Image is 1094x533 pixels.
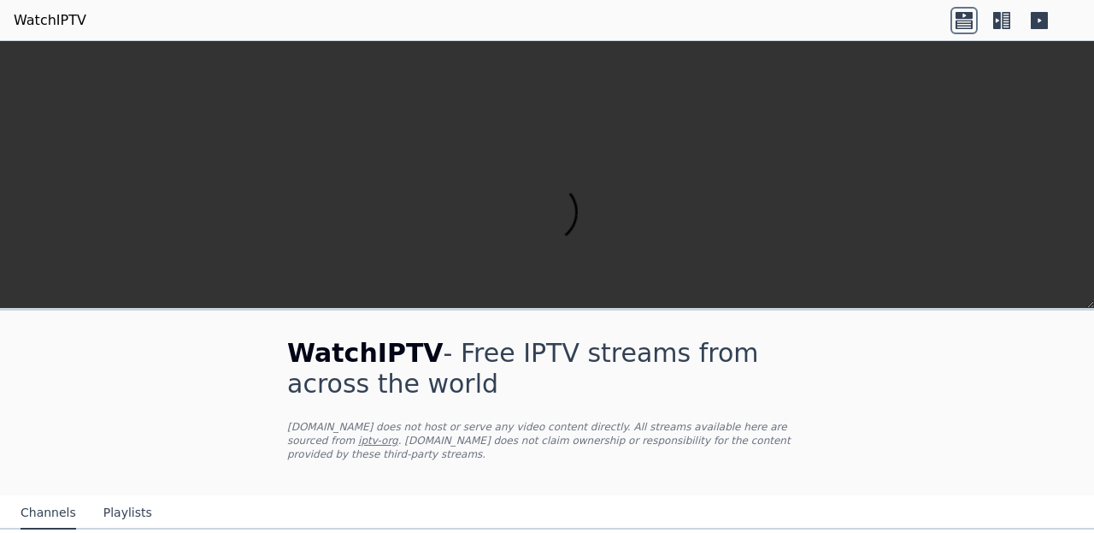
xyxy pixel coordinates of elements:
[287,420,807,461] p: [DOMAIN_NAME] does not host or serve any video content directly. All streams available here are s...
[358,435,398,447] a: iptv-org
[21,497,76,530] button: Channels
[103,497,152,530] button: Playlists
[287,338,807,400] h1: - Free IPTV streams from across the world
[287,338,444,368] span: WatchIPTV
[14,10,86,31] a: WatchIPTV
